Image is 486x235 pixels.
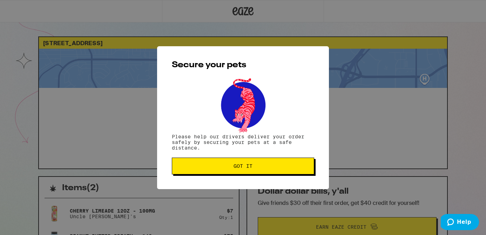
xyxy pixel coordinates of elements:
img: pets [214,76,272,134]
span: Got it [234,164,252,168]
p: Please help our drivers deliver your order safely by securing your pets at a safe distance. [172,134,314,151]
button: Got it [172,158,314,174]
iframe: Opens a widget where you can find more information [441,214,479,231]
h2: Secure your pets [172,61,314,69]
